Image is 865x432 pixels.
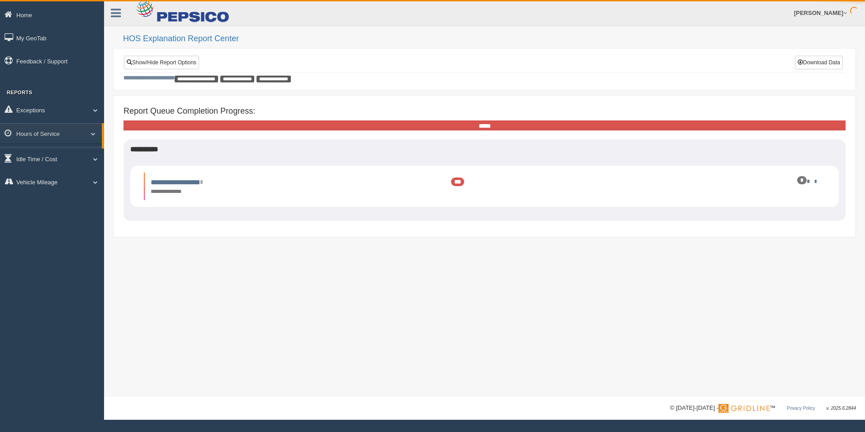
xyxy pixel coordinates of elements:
button: Download Data [795,56,843,69]
h4: Report Queue Completion Progress: [124,107,846,116]
span: v. 2025.6.2844 [827,406,856,411]
img: Gridline [718,404,770,413]
a: HOS Explanation Reports [16,146,102,163]
a: Privacy Policy [787,406,815,411]
a: Show/Hide Report Options [124,56,199,69]
h2: HOS Explanation Report Center [123,34,856,43]
li: Expand [144,173,825,200]
div: © [DATE]-[DATE] - ™ [670,403,856,413]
